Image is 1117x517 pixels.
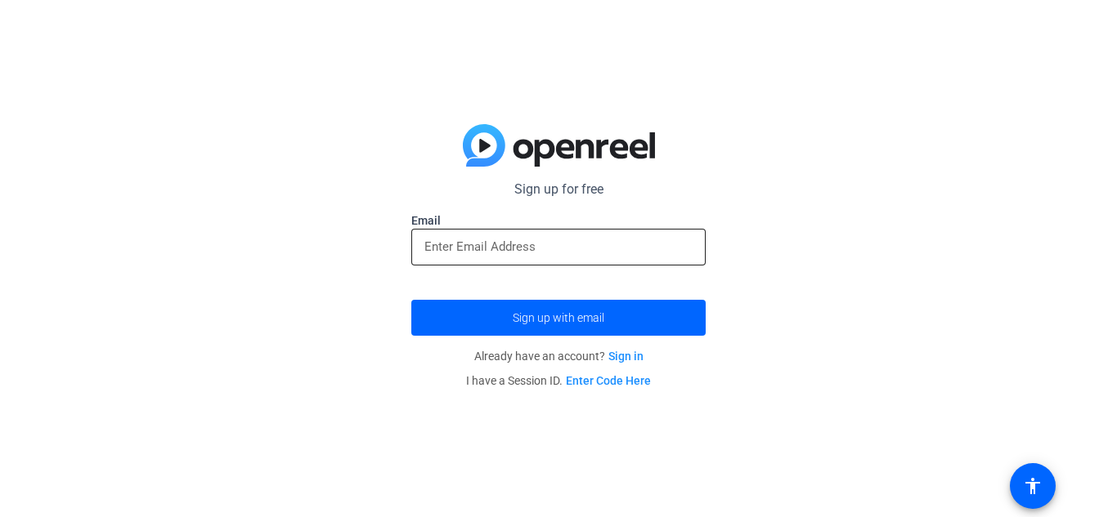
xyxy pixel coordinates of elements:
[411,180,706,199] p: Sign up for free
[411,212,706,229] label: Email
[1023,476,1043,496] mat-icon: accessibility
[474,350,644,363] span: Already have an account?
[566,374,651,387] a: Enter Code Here
[608,350,644,363] a: Sign in
[411,300,706,336] button: Sign up with email
[463,124,655,167] img: blue-gradient.svg
[466,374,651,387] span: I have a Session ID.
[424,237,693,256] input: Enter Email Address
